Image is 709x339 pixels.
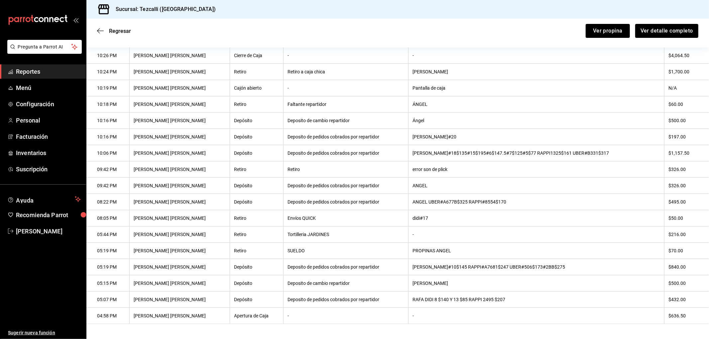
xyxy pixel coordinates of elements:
[230,259,284,275] th: Depósito
[284,210,409,226] th: Envíos QUICK
[664,129,709,145] th: $197.00
[664,64,709,80] th: $1,700.00
[129,226,230,243] th: [PERSON_NAME] [PERSON_NAME]
[230,292,284,308] th: Depósito
[230,308,284,324] th: Apertura de Caja
[664,47,709,64] th: $4,064.50
[409,194,664,210] th: ANGEL UBER#A677B$325 RAPPI#8554$170
[284,64,409,80] th: Retiro a caja chica
[230,194,284,210] th: Depósito
[409,259,664,275] th: [PERSON_NAME]#10$145 RAPPI#A7681$247 UBER#506$173#2BB$275
[409,161,664,178] th: error son de plick
[409,113,664,129] th: Ángel
[7,40,82,54] button: Pregunta a Parrot AI
[664,80,709,96] th: N/A
[664,96,709,113] th: $60.00
[86,64,129,80] th: 10:24 PM
[409,145,664,161] th: [PERSON_NAME]#18$135#15$195#6$147.5#7$125#5$77 RAPPI1325$161 UBER#B331$317
[129,259,230,275] th: [PERSON_NAME] [PERSON_NAME]
[284,145,409,161] th: Deposito de pedidos cobrados por repartidor
[230,178,284,194] th: Depósito
[16,67,81,76] span: Reportes
[409,80,664,96] th: Pantalla de caja
[230,47,284,64] th: Cierre de Caja
[230,226,284,243] th: Retiro
[16,100,81,109] span: Configuración
[664,194,709,210] th: $495.00
[86,80,129,96] th: 10:19 PM
[664,210,709,226] th: $50.00
[16,195,72,203] span: Ayuda
[129,129,230,145] th: [PERSON_NAME] [PERSON_NAME]
[284,178,409,194] th: Deposito de pedidos cobrados por repartidor
[86,129,129,145] th: 10:16 PM
[129,80,230,96] th: [PERSON_NAME] [PERSON_NAME]
[16,148,81,157] span: Inventarios
[86,292,129,308] th: 05:07 PM
[284,259,409,275] th: Deposito de pedidos cobrados por repartidor
[230,210,284,226] th: Retiro
[409,275,664,292] th: [PERSON_NAME]
[18,43,71,50] span: Pregunta a Parrot AI
[284,308,409,324] th: -
[664,161,709,178] th: $326.00
[129,113,230,129] th: [PERSON_NAME] [PERSON_NAME]
[230,113,284,129] th: Depósito
[230,80,284,96] th: Cajón abierto
[16,116,81,125] span: Personal
[409,308,664,324] th: -
[86,210,129,226] th: 08:05 PM
[129,64,230,80] th: [PERSON_NAME] [PERSON_NAME]
[16,211,81,219] span: Recomienda Parrot
[129,178,230,194] th: [PERSON_NAME] [PERSON_NAME]
[664,113,709,129] th: $500.00
[129,194,230,210] th: [PERSON_NAME] [PERSON_NAME]
[409,96,664,113] th: ÁNGEL
[230,161,284,178] th: Retiro
[230,243,284,259] th: Retiro
[409,178,664,194] th: ANGEL
[230,129,284,145] th: Depósito
[86,275,129,292] th: 05:15 PM
[664,178,709,194] th: $326.00
[664,259,709,275] th: $840.00
[129,292,230,308] th: [PERSON_NAME] [PERSON_NAME]
[409,129,664,145] th: [PERSON_NAME]#20
[664,145,709,161] th: $1,157.50
[129,210,230,226] th: [PERSON_NAME] [PERSON_NAME]
[409,210,664,226] th: didi#17
[129,275,230,292] th: [PERSON_NAME] [PERSON_NAME]
[409,64,664,80] th: [PERSON_NAME]
[86,161,129,178] th: 09:42 PM
[284,226,409,243] th: Tortilleria JARDINES
[284,275,409,292] th: Deposito de cambio repartidor
[586,24,630,38] button: Ver propina
[664,275,709,292] th: $500.00
[129,96,230,113] th: [PERSON_NAME] [PERSON_NAME]
[86,243,129,259] th: 05:19 PM
[129,243,230,259] th: [PERSON_NAME] [PERSON_NAME]
[86,259,129,275] th: 05:19 PM
[16,227,81,236] span: [PERSON_NAME]
[73,17,78,23] button: open_drawer_menu
[284,243,409,259] th: SUELDO
[16,165,81,174] span: Suscripción
[635,24,698,38] button: Ver detalle completo
[230,96,284,113] th: Retiro
[109,28,131,34] span: Regresar
[129,47,230,64] th: [PERSON_NAME] [PERSON_NAME]
[16,132,81,141] span: Facturación
[409,292,664,308] th: RAFA DIDI 8 $140 Y 13 $85 RAPPI 2495 $207
[16,83,81,92] span: Menú
[86,308,129,324] th: 04:58 PM
[284,113,409,129] th: Deposito de cambio repartidor
[86,145,129,161] th: 10:06 PM
[409,226,664,243] th: -
[664,243,709,259] th: $70.00
[86,194,129,210] th: 08:22 PM
[409,243,664,259] th: PROPINAS ANGEL
[86,113,129,129] th: 10:16 PM
[409,47,664,64] th: -
[5,48,82,55] a: Pregunta a Parrot AI
[110,5,216,13] h3: Sucursal: Tezcalli ([GEOGRAPHIC_DATA])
